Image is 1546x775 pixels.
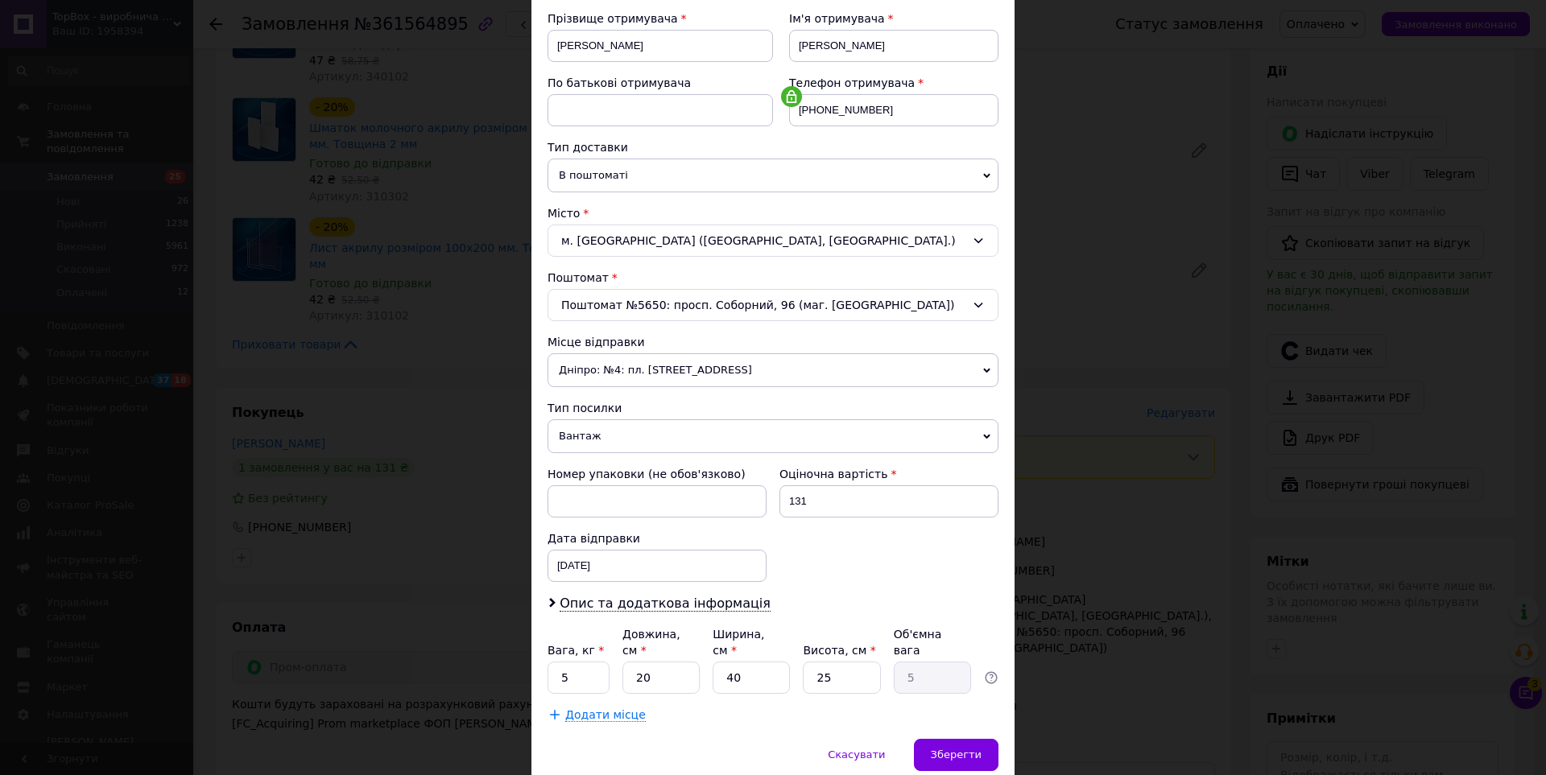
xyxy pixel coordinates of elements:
span: Ім'я отримувача [789,12,885,25]
input: +380 [789,94,998,126]
label: Вага, кг [548,644,604,657]
span: В поштоматі [548,159,998,192]
span: Місце відправки [548,336,645,348]
span: Додати місце [565,708,646,722]
span: Телефон отримувача [789,76,915,89]
span: Дніпро: №4: пл. [STREET_ADDRESS] [548,353,998,387]
div: Поштомат [548,270,998,286]
span: Зберегти [931,748,982,761]
span: Прізвище отримувача [548,12,678,25]
label: Висота, см [803,644,875,657]
div: м. [GEOGRAPHIC_DATA] ([GEOGRAPHIC_DATA], [GEOGRAPHIC_DATA].) [548,225,998,257]
span: Опис та додаткова інформація [560,596,771,612]
div: Об'ємна вага [894,626,971,658]
span: Тип посилки [548,402,622,414]
div: Місто [548,205,998,221]
div: Дата відправки [548,530,767,546]
span: Вантаж [548,419,998,453]
label: Довжина, см [622,628,680,657]
div: Оціночна вартість [779,466,998,482]
span: Скасувати [828,748,885,761]
span: Тип доставки [548,141,628,154]
label: Ширина, см [713,628,764,657]
span: По батькові отримувача [548,76,691,89]
div: Номер упаковки (не обов'язково) [548,466,767,482]
div: Поштомат №5650: просп. Соборний, 96 (маг. [GEOGRAPHIC_DATA]) [548,289,998,321]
